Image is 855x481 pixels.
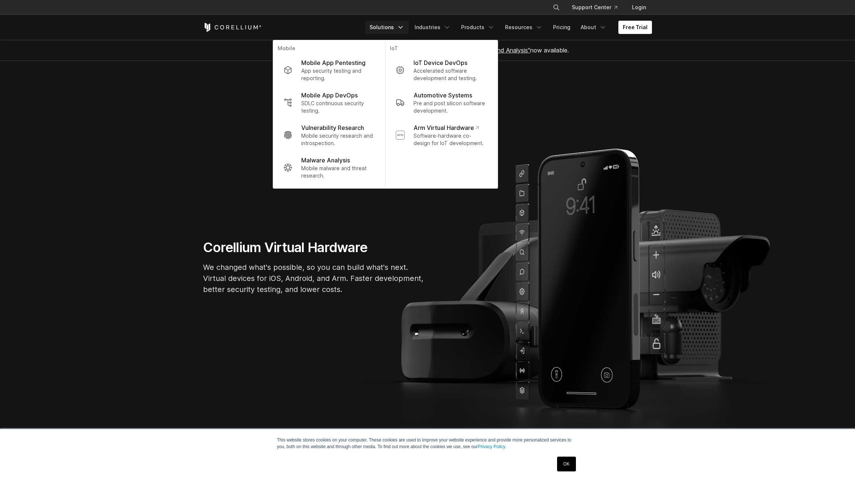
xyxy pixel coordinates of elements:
[413,100,487,114] p: Pre and post silicon software development.
[413,132,487,147] p: Software-hardware co-design for IoT development.
[277,437,578,450] p: This website stores cookies on your computer. These cookies are used to improve your website expe...
[278,86,381,119] a: Mobile App DevOps SDLC continuous security testing.
[413,123,479,132] p: Arm Virtual Hardware
[301,100,375,114] p: SDLC continuous security testing.
[413,91,472,100] p: Automotive Systems
[203,23,262,32] a: Corellium Home
[413,58,467,67] p: IoT Device DevOps
[626,1,652,14] a: Login
[557,457,576,471] a: OK
[301,165,375,179] p: Mobile malware and threat research.
[410,21,455,34] a: Industries
[390,45,493,54] p: IoT
[576,21,611,34] a: About
[278,45,381,54] p: Mobile
[365,21,409,34] a: Solutions
[301,132,375,147] p: Mobile security research and introspection.
[501,21,547,34] a: Resources
[457,21,499,34] a: Products
[365,21,652,34] div: Navigation Menu
[566,1,623,14] a: Support Center
[301,123,364,132] p: Vulnerability Research
[301,58,365,67] p: Mobile App Pentesting
[203,262,425,295] p: We changed what's possible, so you can build what's next. Virtual devices for iOS, Android, and A...
[301,67,375,82] p: App security testing and reporting.
[390,86,493,119] a: Automotive Systems Pre and post silicon software development.
[478,444,506,449] a: Privacy Policy.
[278,151,381,184] a: Malware Analysis Mobile malware and threat research.
[301,156,350,165] p: Malware Analysis
[549,21,575,34] a: Pricing
[278,54,381,86] a: Mobile App Pentesting App security testing and reporting.
[301,91,358,100] p: Mobile App DevOps
[390,119,493,151] a: Arm Virtual Hardware Software-hardware co-design for IoT development.
[618,21,652,34] a: Free Trial
[203,239,425,256] h1: Corellium Virtual Hardware
[390,54,493,86] a: IoT Device DevOps Accelerated software development and testing.
[413,67,487,82] p: Accelerated software development and testing.
[278,119,381,151] a: Vulnerability Research Mobile security research and introspection.
[544,1,652,14] div: Navigation Menu
[550,1,563,14] button: Search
